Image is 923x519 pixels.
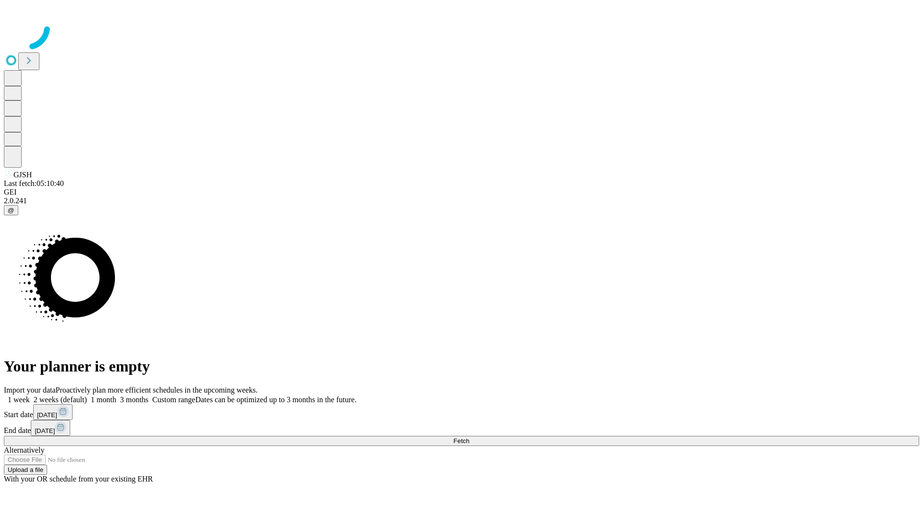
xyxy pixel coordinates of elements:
[4,197,919,205] div: 2.0.241
[152,395,195,404] span: Custom range
[4,188,919,197] div: GEI
[31,420,70,436] button: [DATE]
[4,475,153,483] span: With your OR schedule from your existing EHR
[8,207,14,214] span: @
[35,427,55,434] span: [DATE]
[4,358,919,375] h1: Your planner is empty
[56,386,258,394] span: Proactively plan more efficient schedules in the upcoming weeks.
[4,404,919,420] div: Start date
[120,395,149,404] span: 3 months
[34,395,87,404] span: 2 weeks (default)
[13,171,32,179] span: GJSH
[8,395,30,404] span: 1 week
[4,436,919,446] button: Fetch
[4,465,47,475] button: Upload a file
[453,437,469,445] span: Fetch
[91,395,116,404] span: 1 month
[4,420,919,436] div: End date
[195,395,356,404] span: Dates can be optimized up to 3 months in the future.
[4,446,44,454] span: Alternatively
[37,411,57,419] span: [DATE]
[4,205,18,215] button: @
[4,386,56,394] span: Import your data
[33,404,73,420] button: [DATE]
[4,179,64,187] span: Last fetch: 05:10:40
